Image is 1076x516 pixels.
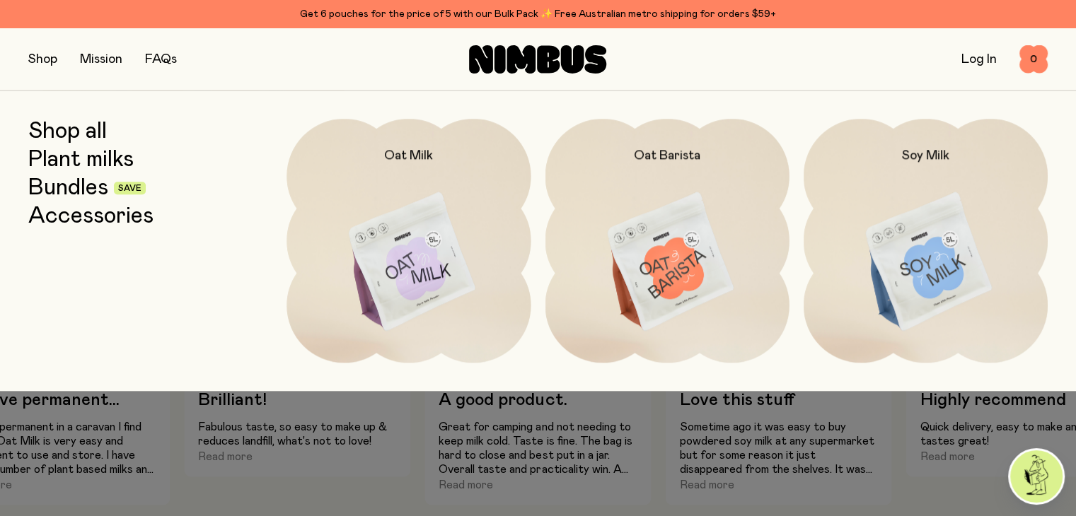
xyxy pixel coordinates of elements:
[961,53,997,66] a: Log In
[384,147,433,164] h2: Oat Milk
[28,147,134,172] a: Plant milks
[902,147,949,164] h2: Soy Milk
[634,147,700,164] h2: Oat Barista
[145,53,177,66] a: FAQs
[80,53,122,66] a: Mission
[28,119,107,144] a: Shop all
[28,6,1048,23] div: Get 6 pouches for the price of 5 with our Bulk Pack ✨ Free Australian metro shipping for orders $59+
[28,175,108,201] a: Bundles
[287,119,531,363] a: Oat Milk
[545,119,789,363] a: Oat Barista
[804,119,1048,363] a: Soy Milk
[1010,450,1063,503] img: agent
[1019,45,1048,74] button: 0
[118,184,141,193] span: Save
[28,204,154,229] a: Accessories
